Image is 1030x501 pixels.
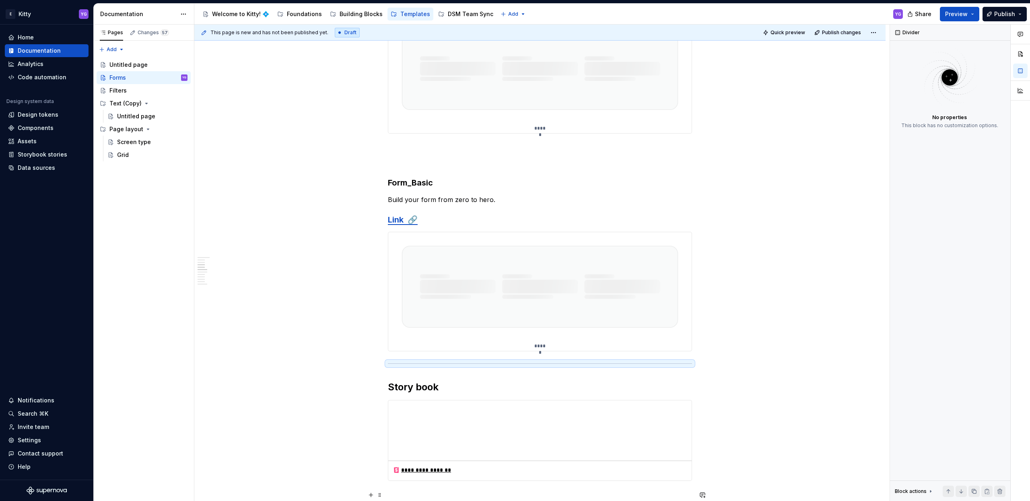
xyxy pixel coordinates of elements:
a: Data sources [5,161,89,174]
div: Page layout [109,125,143,133]
div: Welcome to Kitty! 💠 [212,10,269,18]
div: Filters [109,87,127,95]
a: Invite team [5,421,89,433]
span: This page is new and has not been published yet. [210,29,328,36]
a: Code automation [5,71,89,84]
div: Assets [18,137,37,145]
div: Templates [400,10,430,18]
span: Add [508,11,518,17]
a: Templates [387,8,433,21]
div: Block actions [895,486,934,497]
a: Untitled page [97,58,191,71]
button: Contact support [5,447,89,460]
a: DSM Team Sync [435,8,496,21]
a: Filters [97,84,191,97]
button: Add [97,44,127,55]
div: Search ⌘K [18,410,48,418]
button: Share [903,7,937,21]
div: Help [18,463,31,471]
div: Screen type [117,138,151,146]
button: Notifications [5,394,89,407]
div: Text (Copy) [109,99,142,107]
a: Storybook stories [5,148,89,161]
div: Settings [18,436,41,444]
div: Data sources [18,164,55,172]
button: Add [498,8,528,20]
div: Foundations [287,10,322,18]
a: Foundations [274,8,325,21]
button: EKittyYG [2,5,92,23]
a: Analytics [5,58,89,70]
div: Page layout [97,123,191,136]
div: Grid [117,151,129,159]
div: Block actions [895,488,927,495]
button: Help [5,460,89,473]
div: Untitled page [117,112,155,120]
a: Assets [5,135,89,148]
div: Forms [109,74,126,82]
span: 57 [161,29,169,36]
div: Notifications [18,396,54,404]
button: Publish [983,7,1027,21]
div: Page tree [97,58,191,161]
span: Add [107,46,117,53]
div: YG [182,74,186,82]
div: Components [18,124,54,132]
a: Components [5,122,89,134]
div: YG [895,11,901,17]
p: Build your form from zero to hero. [388,195,692,204]
a: Home [5,31,89,44]
div: Text (Copy) [97,97,191,110]
div: No properties [932,114,967,121]
a: Untitled page [104,110,191,123]
div: Documentation [18,47,61,55]
h2: Story book [388,381,692,394]
div: Analytics [18,60,43,68]
span: Share [915,10,931,18]
span: Quick preview [770,29,805,36]
div: Kitty [19,10,31,18]
div: Storybook stories [18,151,67,159]
div: Pages [100,29,123,36]
div: This block has no customization options. [901,122,998,129]
a: Building Blocks [327,8,386,21]
a: Settings [5,434,89,447]
span: Publish [994,10,1015,18]
span: Draft [344,29,356,36]
div: Contact support [18,449,63,458]
div: Design system data [6,98,54,105]
a: Screen type [104,136,191,148]
span: Publish changes [822,29,861,36]
button: Quick preview [760,27,809,38]
button: Publish changes [812,27,865,38]
a: FormsYG [97,71,191,84]
div: Changes [138,29,169,36]
button: Search ⌘K [5,407,89,420]
a: Welcome to Kitty! 💠 [199,8,272,21]
svg: Supernova Logo [27,487,67,495]
a: Grid [104,148,191,161]
a: Link 🔗 [388,215,418,225]
div: Invite team [18,423,49,431]
div: E [6,9,15,19]
a: Documentation [5,44,89,57]
div: Untitled page [109,61,148,69]
div: Building Blocks [340,10,383,18]
a: Design tokens [5,108,89,121]
span: Preview [945,10,968,18]
button: Preview [940,7,979,21]
div: DSM Team Sync [448,10,493,18]
h3: Form_Basic [388,177,692,188]
div: Documentation [100,10,176,18]
div: Design tokens [18,111,58,119]
div: YG [81,11,87,17]
div: Page tree [199,6,496,22]
div: Home [18,33,34,41]
div: Code automation [18,73,66,81]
